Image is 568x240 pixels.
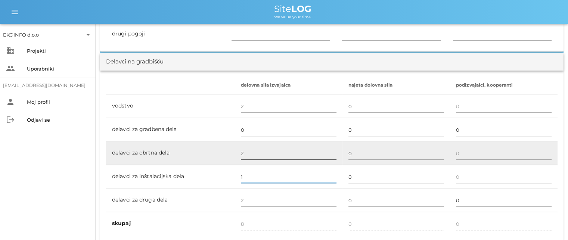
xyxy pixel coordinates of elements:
[6,115,15,124] i: logout
[241,171,336,183] input: 0
[27,117,90,123] div: Odjavi se
[106,165,235,188] td: delavci za inštalacijska dela
[112,220,131,227] b: skupaj
[342,77,450,94] th: najeta dolovna sila
[6,46,15,55] i: business
[456,147,552,159] input: 0
[27,48,90,54] div: Projekti
[241,100,336,112] input: 0
[531,204,568,240] div: Pripomoček za klepet
[456,194,552,206] input: 0
[6,97,15,106] i: person
[291,3,311,14] b: LOG
[106,188,235,212] td: delavci za druga dela
[235,77,342,94] th: delovna sila izvajalca
[10,7,19,16] i: menu
[348,171,444,183] input: 0
[3,31,39,38] div: EKOINFO d.o.o
[274,3,311,14] span: Site
[274,15,311,19] span: We value your time.
[27,66,90,72] div: Uporabniki
[106,22,226,46] td: drugi pogoji
[450,77,558,94] th: podizvajalci, kooperanti
[348,124,444,136] input: 0
[106,94,235,118] td: vodstvo
[3,29,93,41] div: EKOINFO d.o.o
[456,171,552,183] input: 0
[241,147,336,159] input: 0
[84,30,93,39] i: arrow_drop_down
[456,124,552,136] input: 0
[348,147,444,159] input: 0
[241,124,336,136] input: 0
[106,141,235,165] td: delavci za obrtna dela
[106,118,235,141] td: delavci za gradbena dela
[6,64,15,73] i: people
[27,99,90,105] div: Moj profil
[531,204,568,240] iframe: Chat Widget
[348,194,444,206] input: 0
[348,100,444,112] input: 0
[106,57,164,66] div: Delavci na gradbišču
[456,100,552,112] input: 0
[241,194,336,206] input: 0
